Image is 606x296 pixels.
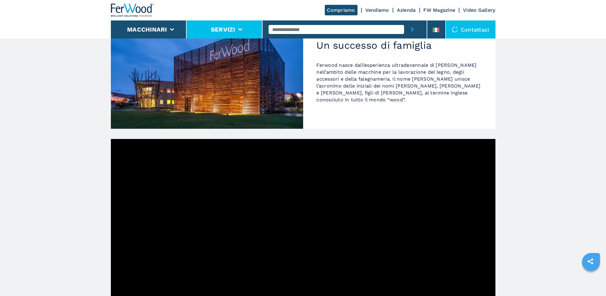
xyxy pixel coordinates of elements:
[365,7,389,13] a: Vendiamo
[583,254,598,269] a: sharethis
[111,4,154,17] img: Ferwood
[452,26,458,32] img: Contattaci
[211,26,235,33] button: Servizi
[580,269,601,291] iframe: Chat
[325,5,358,15] a: Compriamo
[111,23,303,129] img: Un successo di famiglia
[127,26,167,33] button: Macchinari
[317,39,482,51] h2: Un successo di famiglia
[404,20,421,39] button: submit-button
[446,20,495,39] div: Contattaci
[397,7,416,13] a: Azienda
[317,62,482,103] p: Ferwood nasce dall’esperienza ultradecennale di [PERSON_NAME] nell’ambito delle macchine per la l...
[424,7,455,13] a: FW Magazine
[463,7,495,13] a: Video Gallery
